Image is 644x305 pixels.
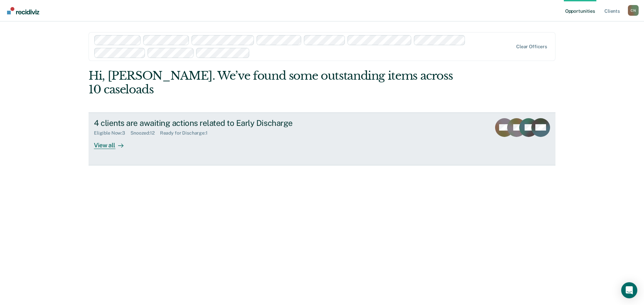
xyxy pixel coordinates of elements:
div: Ready for Discharge : 1 [160,130,213,136]
div: C N [628,5,639,16]
img: Recidiviz [7,7,39,14]
div: View all [94,136,131,149]
div: Eligible Now : 3 [94,130,130,136]
div: Snoozed : 12 [130,130,160,136]
button: Profile dropdown button [628,5,639,16]
div: Clear officers [516,44,547,50]
div: 4 clients are awaiting actions related to Early Discharge [94,118,329,128]
div: Open Intercom Messenger [621,282,637,298]
a: 4 clients are awaiting actions related to Early DischargeEligible Now:3Snoozed:12Ready for Discha... [89,112,555,165]
div: Hi, [PERSON_NAME]. We’ve found some outstanding items across 10 caseloads [89,69,462,96]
